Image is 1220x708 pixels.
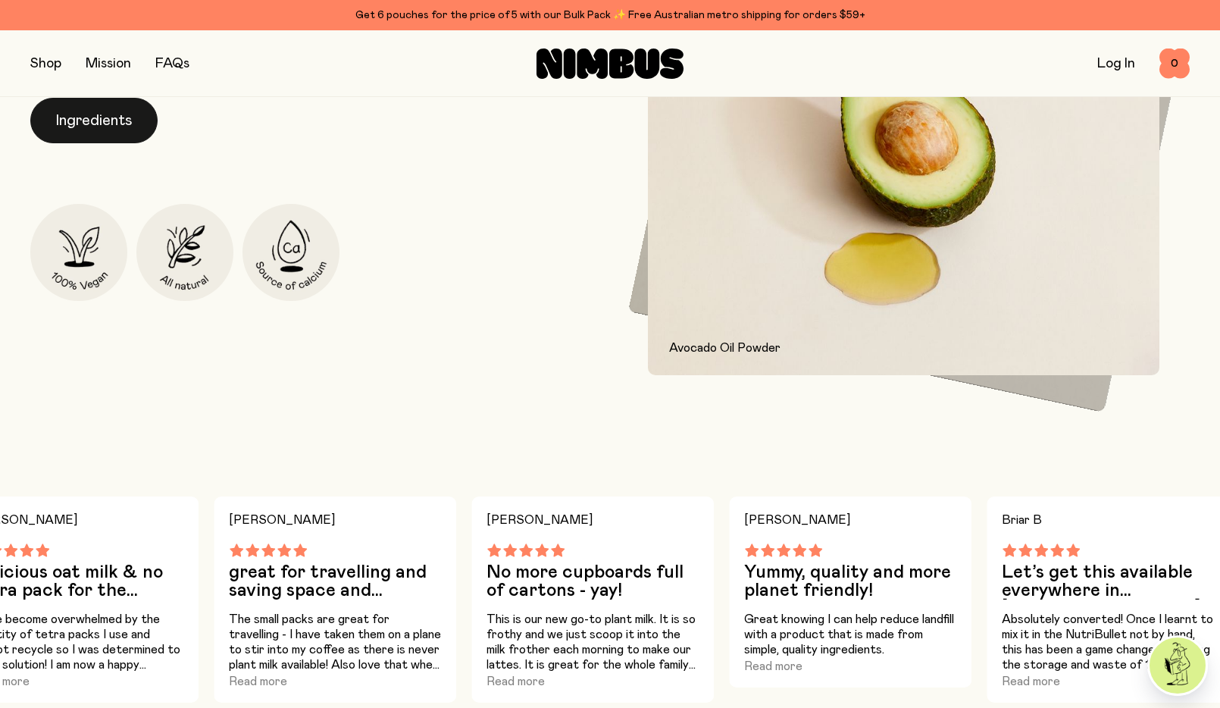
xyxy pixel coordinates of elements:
[486,563,699,600] h3: No more cupboards full of cartons - yay!
[30,98,158,143] button: Ingredients
[669,339,1138,357] p: Avocado Oil Powder
[1002,612,1214,672] p: Absolutely converted! Once I learnt to mix it in the NutriBullet not by hand, this has been a gam...
[1002,672,1060,691] button: Read more
[155,57,189,70] a: FAQs
[1150,638,1206,694] img: agent
[30,6,1190,24] div: Get 6 pouches for the price of 5 with our Bulk Pack ✨ Free Australian metro shipping for orders $59+
[86,57,131,70] a: Mission
[744,563,956,600] h3: Yummy, quality and more planet friendly!
[486,672,545,691] button: Read more
[229,612,441,672] p: The small packs are great for travelling - I have taken them on a plane to stir into my coffee as...
[1159,49,1190,79] button: 0
[229,672,287,691] button: Read more
[744,657,802,675] button: Read more
[1002,563,1214,600] h3: Let’s get this available everywhere in [GEOGRAPHIC_DATA]
[486,509,699,531] h4: [PERSON_NAME]
[1097,57,1135,70] a: Log In
[486,612,699,672] p: This is our new go-to plant milk. It is so frothy and we just scoop it into the milk frother each...
[744,509,956,531] h4: [PERSON_NAME]
[229,563,441,600] h3: great for travelling and saving space and packaging at home
[229,509,441,531] h4: [PERSON_NAME]
[744,612,956,657] p: Great knowing I can help reduce landfill with a product that is made from simple, quality ingredi...
[1002,509,1214,531] h4: Briar B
